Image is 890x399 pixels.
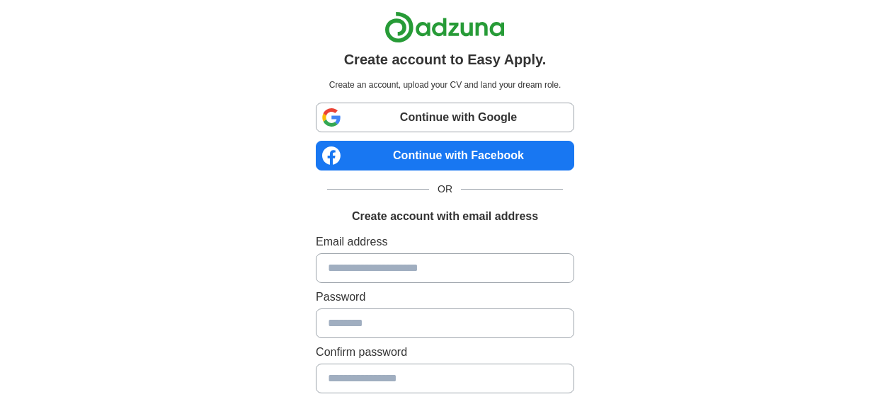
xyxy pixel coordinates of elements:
[429,182,461,197] span: OR
[352,208,538,225] h1: Create account with email address
[384,11,505,43] img: Adzuna logo
[316,103,574,132] a: Continue with Google
[316,141,574,170] a: Continue with Facebook
[316,289,574,306] label: Password
[316,344,574,361] label: Confirm password
[316,233,574,250] label: Email address
[344,49,547,70] h1: Create account to Easy Apply.
[319,79,571,91] p: Create an account, upload your CV and land your dream role.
